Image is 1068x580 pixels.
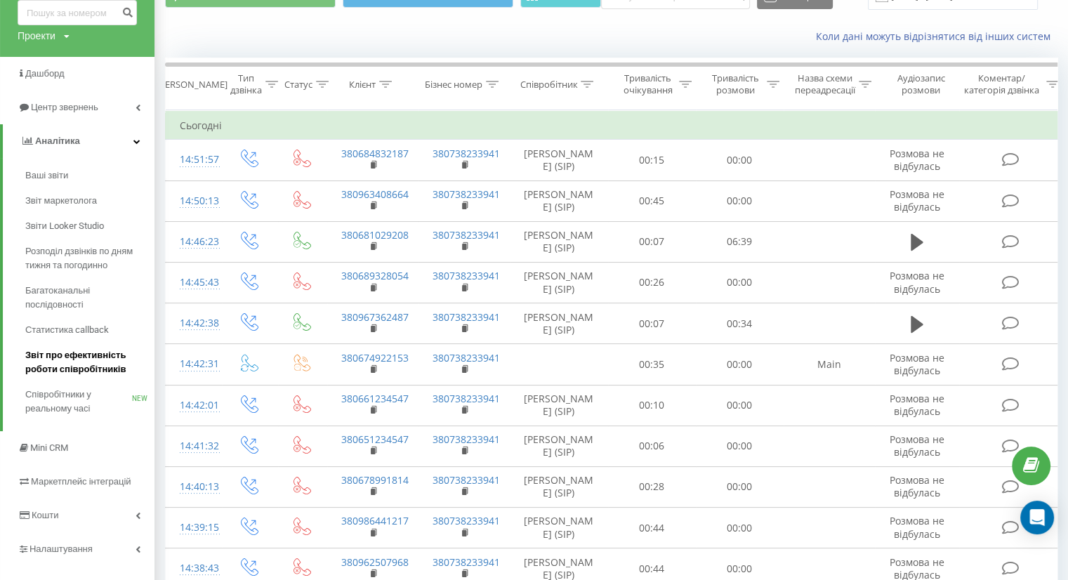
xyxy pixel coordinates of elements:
span: Ваші звіти [25,169,68,183]
a: 380674922153 [341,351,409,364]
td: 00:44 [608,508,696,548]
td: [PERSON_NAME] (SIP) [510,221,608,262]
span: Розмова не відбулась [890,147,944,173]
span: Звіт маркетолога [25,194,97,208]
a: 380738233941 [433,473,500,487]
td: [PERSON_NAME] (SIP) [510,180,608,221]
div: Аудіозапис розмови [887,72,955,96]
td: 00:35 [608,344,696,385]
div: Назва схеми переадресації [795,72,855,96]
span: Звіти Looker Studio [25,219,104,233]
td: 00:00 [696,466,784,507]
a: Статистика callback [25,317,154,343]
a: 380738233941 [433,310,500,324]
a: Звіт маркетолога [25,188,154,213]
div: Співробітник [520,79,577,91]
span: Розмова не відбулась [890,514,944,540]
div: 14:46:23 [180,228,208,256]
td: 00:00 [696,262,784,303]
div: 14:42:01 [180,392,208,419]
span: Mini CRM [30,442,68,453]
span: Статистика callback [25,323,109,337]
a: 380678991814 [341,473,409,487]
div: 14:42:38 [180,310,208,337]
td: 00:00 [696,385,784,426]
span: Розмова не відбулась [890,473,944,499]
div: 14:45:43 [180,269,208,296]
a: 380738233941 [433,392,500,405]
div: 14:41:32 [180,433,208,460]
span: Маркетплейс інтеграцій [31,476,131,487]
a: 380661234547 [341,392,409,405]
a: 380738233941 [433,433,500,446]
span: Розподіл дзвінків по дням тижня та погодинно [25,244,147,272]
span: Розмова не відбулась [890,269,944,295]
a: 380689328054 [341,269,409,282]
a: 380681029208 [341,228,409,242]
span: Центр звернень [31,102,98,112]
a: Ваші звіти [25,163,154,188]
td: 00:00 [696,180,784,221]
td: Main [784,344,875,385]
span: Налаштування [29,543,93,554]
td: 00:34 [696,303,784,344]
td: 00:26 [608,262,696,303]
a: Співробітники у реальному часіNEW [25,382,154,421]
td: 00:00 [696,344,784,385]
div: Бізнес номер [425,79,482,91]
div: Open Intercom Messenger [1020,501,1054,534]
div: Проекти [18,29,55,43]
a: 380967362487 [341,310,409,324]
a: 380738233941 [433,555,500,569]
span: Розмова не відбулась [890,351,944,377]
td: 00:00 [696,140,784,180]
td: [PERSON_NAME] (SIP) [510,303,608,344]
a: 380963408664 [341,187,409,201]
a: Звіт про ефективність роботи співробітників [25,343,154,382]
a: 380684832187 [341,147,409,160]
span: Співробітники у реальному часі [25,388,132,416]
td: 06:39 [696,221,784,262]
div: Коментар/категорія дзвінка [961,72,1043,96]
div: 14:39:15 [180,514,208,541]
div: Тривалість очікування [620,72,675,96]
span: Багатоканальні послідовності [25,284,147,312]
td: 00:10 [608,385,696,426]
span: Дашборд [25,68,65,79]
div: 14:42:31 [180,350,208,378]
a: 380651234547 [341,433,409,446]
div: Тривалість розмови [708,72,763,96]
a: 380986441217 [341,514,409,527]
a: Коли дані можуть відрізнятися вiд інших систем [816,29,1057,43]
div: Клієнт [349,79,376,91]
a: 380738233941 [433,351,500,364]
a: 380738233941 [433,514,500,527]
td: 00:45 [608,180,696,221]
span: Розмова не відбулась [890,433,944,459]
td: [PERSON_NAME] (SIP) [510,262,608,303]
td: 00:15 [608,140,696,180]
div: 14:51:57 [180,146,208,173]
td: 00:07 [608,221,696,262]
div: Статус [284,79,312,91]
div: Тип дзвінка [230,72,262,96]
td: [PERSON_NAME] (SIP) [510,140,608,180]
td: [PERSON_NAME] (SIP) [510,508,608,548]
span: Розмова не відбулась [890,392,944,418]
span: Звіт про ефективність роботи співробітників [25,348,147,376]
a: 380738233941 [433,228,500,242]
a: 380962507968 [341,555,409,569]
a: 380738233941 [433,269,500,282]
div: 14:50:13 [180,187,208,215]
a: Аналiтика [3,124,154,158]
td: [PERSON_NAME] (SIP) [510,385,608,426]
td: Сьогодні [166,112,1064,140]
td: [PERSON_NAME] (SIP) [510,426,608,466]
td: 00:07 [608,303,696,344]
div: [PERSON_NAME] [157,79,228,91]
a: 380738233941 [433,147,500,160]
a: Багатоканальні послідовності [25,278,154,317]
a: 380738233941 [433,187,500,201]
td: 00:06 [608,426,696,466]
a: Звіти Looker Studio [25,213,154,239]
